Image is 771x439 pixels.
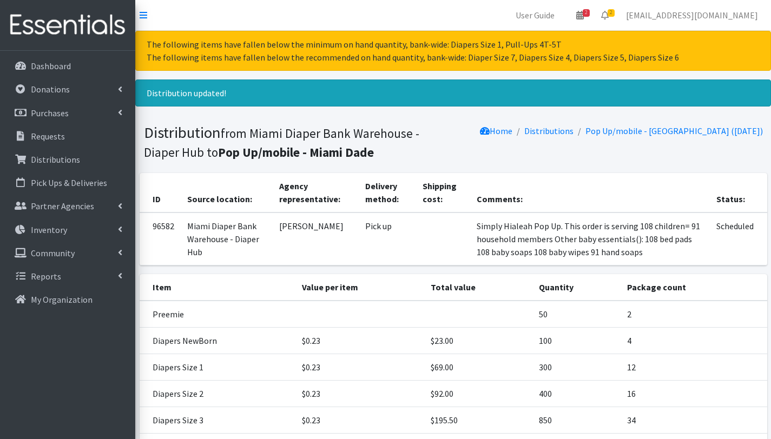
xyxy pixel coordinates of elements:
[140,301,296,328] td: Preemie
[295,328,424,354] td: $0.23
[218,144,374,160] b: Pop Up/mobile - Miami Dade
[532,301,621,328] td: 50
[144,123,450,161] h1: Distribution
[4,219,131,241] a: Inventory
[4,102,131,124] a: Purchases
[621,274,767,301] th: Package count
[424,381,532,407] td: $92.00
[710,173,767,212] th: Status:
[144,125,419,160] small: from Miami Diaper Bank Warehouse - Diaper Hub to
[4,55,131,77] a: Dashboard
[140,407,296,434] td: Diapers Size 3
[621,301,767,328] td: 2
[4,265,131,287] a: Reports
[140,274,296,301] th: Item
[140,381,296,407] td: Diapers Size 2
[295,354,424,381] td: $0.23
[416,173,470,212] th: Shipping cost:
[31,248,75,258] p: Community
[140,173,181,212] th: ID
[273,173,359,212] th: Agency representative:
[135,31,771,71] div: The following items have fallen below the minimum on hand quantity, bank-wide: Diapers Size 1, Pu...
[31,61,71,71] p: Dashboard
[470,212,710,265] td: Simply Hialeah Pop Up. This order is serving 108 children= 91 household members Other baby essent...
[31,201,94,211] p: Partner Agencies
[295,381,424,407] td: $0.23
[710,212,767,265] td: Scheduled
[621,381,767,407] td: 16
[31,84,70,95] p: Donations
[424,328,532,354] td: $23.00
[621,328,767,354] td: 4
[532,407,621,434] td: 850
[4,172,131,194] a: Pick Ups & Deliveries
[135,79,771,107] div: Distribution updated!
[4,149,131,170] a: Distributions
[621,407,767,434] td: 34
[31,271,61,282] p: Reports
[31,154,80,165] p: Distributions
[31,177,107,188] p: Pick Ups & Deliveries
[31,294,93,305] p: My Organization
[140,354,296,381] td: Diapers Size 1
[181,173,273,212] th: Source location:
[295,407,424,434] td: $0.23
[532,381,621,407] td: 400
[621,354,767,381] td: 12
[585,125,763,136] a: Pop Up/mobile - [GEOGRAPHIC_DATA] ([DATE])
[470,173,710,212] th: Comments:
[359,212,416,265] td: Pick up
[4,78,131,100] a: Donations
[424,274,532,301] th: Total value
[583,9,590,17] span: 2
[568,4,592,26] a: 2
[532,354,621,381] td: 300
[424,407,532,434] td: $195.50
[617,4,767,26] a: [EMAIL_ADDRESS][DOMAIN_NAME]
[295,274,424,301] th: Value per item
[4,289,131,310] a: My Organization
[31,108,69,118] p: Purchases
[592,4,617,26] a: 2
[480,125,512,136] a: Home
[608,9,615,17] span: 2
[4,242,131,264] a: Community
[4,195,131,217] a: Partner Agencies
[31,224,67,235] p: Inventory
[273,212,359,265] td: [PERSON_NAME]
[532,328,621,354] td: 100
[140,328,296,354] td: Diapers NewBorn
[4,7,131,43] img: HumanEssentials
[532,274,621,301] th: Quantity
[31,131,65,142] p: Requests
[359,173,416,212] th: Delivery method:
[424,354,532,381] td: $69.00
[4,125,131,147] a: Requests
[524,125,574,136] a: Distributions
[140,212,181,265] td: 96582
[507,4,563,26] a: User Guide
[181,212,273,265] td: Miami Diaper Bank Warehouse - Diaper Hub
